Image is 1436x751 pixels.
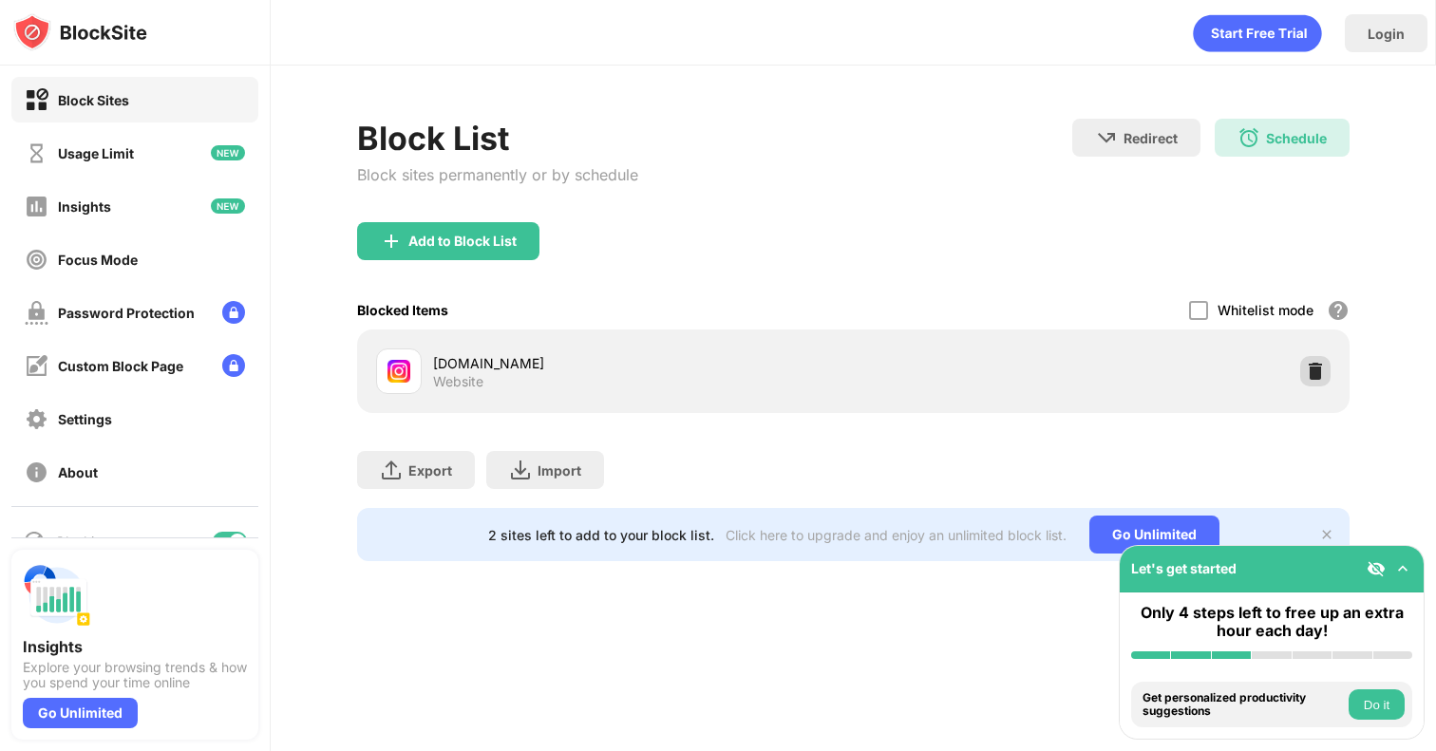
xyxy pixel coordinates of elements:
[433,353,854,373] div: [DOMAIN_NAME]
[222,354,245,377] img: lock-menu.svg
[57,534,110,550] div: Blocking
[58,145,134,161] div: Usage Limit
[211,145,245,160] img: new-icon.svg
[58,464,98,480] div: About
[408,462,452,479] div: Export
[222,301,245,324] img: lock-menu.svg
[23,561,91,629] img: push-insights.svg
[25,248,48,272] img: focus-off.svg
[25,195,48,218] img: insights-off.svg
[23,530,46,553] img: blocking-icon.svg
[58,252,138,268] div: Focus Mode
[726,527,1067,543] div: Click here to upgrade and enjoy an unlimited block list.
[408,234,517,249] div: Add to Block List
[23,637,247,656] div: Insights
[357,302,448,318] div: Blocked Items
[1193,14,1322,52] div: animation
[1089,516,1219,554] div: Go Unlimited
[25,460,48,484] img: about-off.svg
[25,301,48,325] img: password-protection-off.svg
[1124,130,1178,146] div: Redirect
[488,527,714,543] div: 2 sites left to add to your block list.
[1218,302,1313,318] div: Whitelist mode
[1131,604,1412,640] div: Only 4 steps left to free up an extra hour each day!
[1349,689,1405,720] button: Do it
[25,407,48,431] img: settings-off.svg
[13,13,147,51] img: logo-blocksite.svg
[58,198,111,215] div: Insights
[25,354,48,378] img: customize-block-page-off.svg
[58,305,195,321] div: Password Protection
[1319,527,1334,542] img: x-button.svg
[1143,691,1344,719] div: Get personalized productivity suggestions
[25,88,48,112] img: block-on.svg
[1131,560,1237,576] div: Let's get started
[23,698,138,728] div: Go Unlimited
[433,373,483,390] div: Website
[211,198,245,214] img: new-icon.svg
[387,360,410,383] img: favicons
[357,165,638,184] div: Block sites permanently or by schedule
[357,119,638,158] div: Block List
[58,358,183,374] div: Custom Block Page
[25,141,48,165] img: time-usage-off.svg
[1266,130,1327,146] div: Schedule
[1393,559,1412,578] img: omni-setup-toggle.svg
[23,660,247,690] div: Explore your browsing trends & how you spend your time online
[58,411,112,427] div: Settings
[538,462,581,479] div: Import
[58,92,129,108] div: Block Sites
[1368,26,1405,42] div: Login
[1367,559,1386,578] img: eye-not-visible.svg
